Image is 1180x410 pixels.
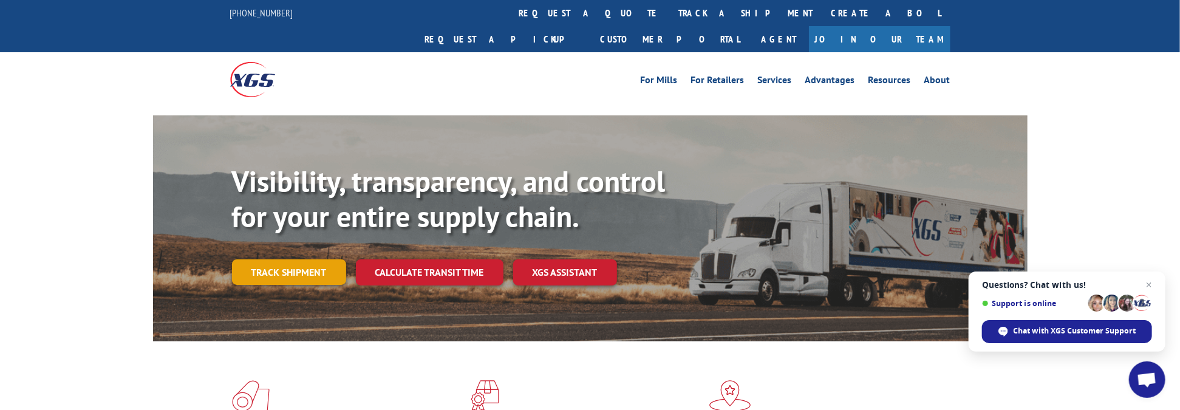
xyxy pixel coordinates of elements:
a: Advantages [805,75,855,89]
b: Visibility, transparency, and control for your entire supply chain. [232,162,666,235]
span: Chat with XGS Customer Support [982,320,1152,343]
a: Customer Portal [592,26,749,52]
a: Agent [749,26,809,52]
a: XGS ASSISTANT [513,259,617,285]
span: Chat with XGS Customer Support [1014,326,1136,337]
a: [PHONE_NUMBER] [230,7,293,19]
a: Open chat [1129,361,1165,398]
span: Support is online [982,299,1084,308]
span: Questions? Chat with us! [982,280,1152,290]
a: For Mills [641,75,678,89]
a: Resources [868,75,911,89]
a: Track shipment [232,259,346,285]
a: Services [758,75,792,89]
a: Request a pickup [416,26,592,52]
a: Join Our Team [809,26,950,52]
a: About [924,75,950,89]
a: For Retailers [691,75,745,89]
a: Calculate transit time [356,259,503,285]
